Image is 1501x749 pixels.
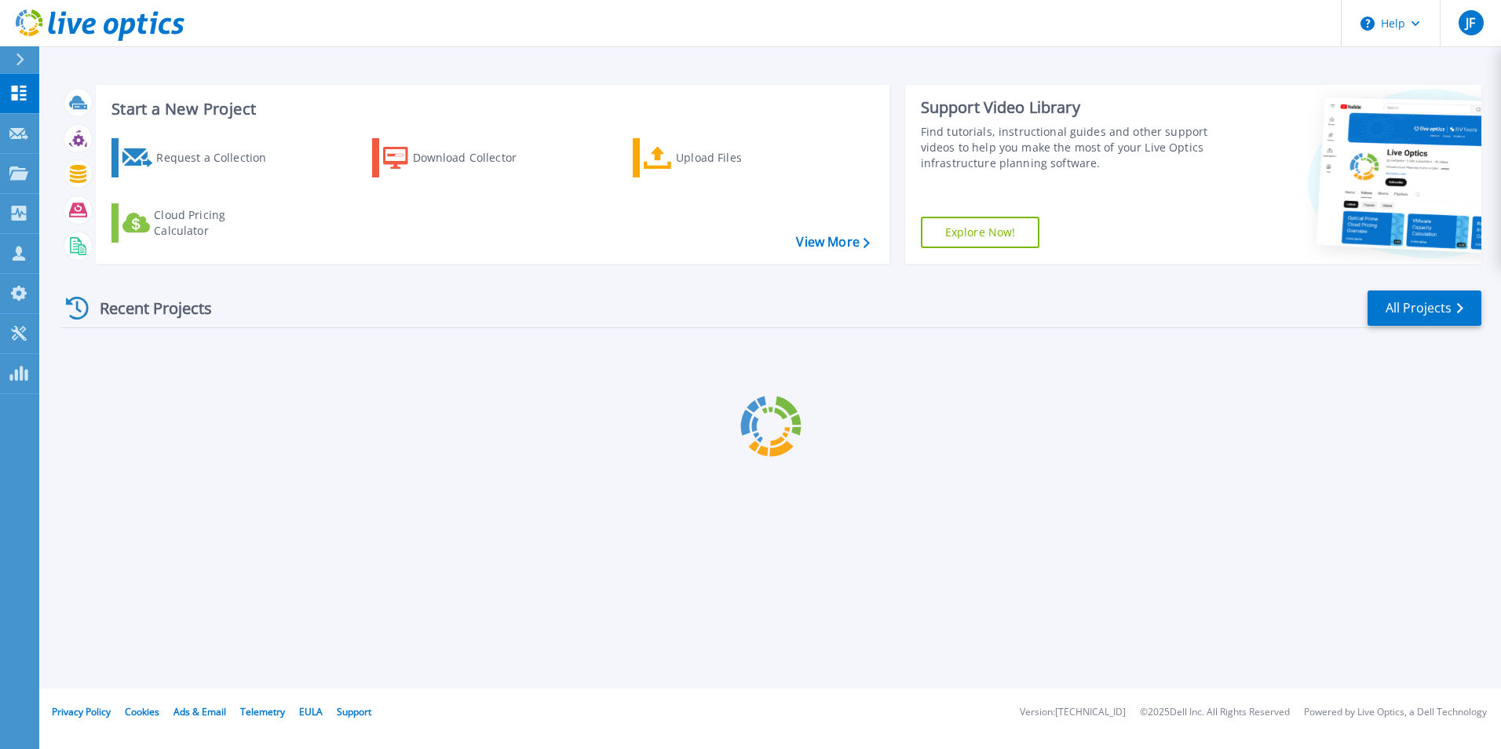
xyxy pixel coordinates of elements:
div: Download Collector [413,142,539,174]
h3: Start a New Project [111,100,869,118]
a: Upload Files [633,138,808,177]
a: Cloud Pricing Calculator [111,203,287,243]
div: Cloud Pricing Calculator [154,207,279,239]
div: Support Video Library [921,97,1214,118]
a: Ads & Email [173,705,226,718]
div: Find tutorials, instructional guides and other support videos to help you make the most of your L... [921,124,1214,171]
li: © 2025 Dell Inc. All Rights Reserved [1140,707,1290,718]
li: Version: [TECHNICAL_ID] [1020,707,1126,718]
div: Upload Files [676,142,802,174]
a: All Projects [1368,290,1481,326]
a: View More [796,235,869,250]
a: Privacy Policy [52,705,111,718]
a: Cookies [125,705,159,718]
a: Telemetry [240,705,285,718]
div: Recent Projects [60,289,233,327]
a: Support [337,705,371,718]
a: EULA [299,705,323,718]
div: Request a Collection [156,142,282,174]
a: Download Collector [372,138,547,177]
span: JF [1466,16,1475,29]
a: Request a Collection [111,138,287,177]
a: Explore Now! [921,217,1040,248]
li: Powered by Live Optics, a Dell Technology [1304,707,1487,718]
